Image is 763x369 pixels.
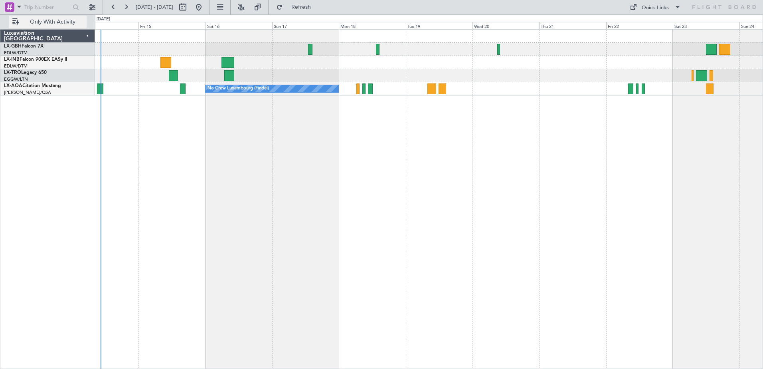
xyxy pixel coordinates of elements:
[4,57,20,62] span: LX-INB
[9,16,87,28] button: Only With Activity
[208,83,269,95] div: No Crew Luxembourg (Findel)
[136,4,173,11] span: [DATE] - [DATE]
[4,83,61,88] a: LX-AOACitation Mustang
[626,1,685,14] button: Quick Links
[642,4,669,12] div: Quick Links
[273,1,320,14] button: Refresh
[272,22,339,29] div: Sun 17
[4,63,28,69] a: EDLW/DTM
[673,22,739,29] div: Sat 23
[4,44,22,49] span: LX-GBH
[21,19,84,25] span: Only With Activity
[97,16,110,23] div: [DATE]
[4,44,43,49] a: LX-GBHFalcon 7X
[24,1,70,13] input: Trip Number
[138,22,205,29] div: Fri 15
[472,22,539,29] div: Wed 20
[606,22,673,29] div: Fri 22
[4,89,51,95] a: [PERSON_NAME]/QSA
[72,22,138,29] div: Thu 14
[4,50,28,56] a: EDLW/DTM
[4,70,47,75] a: LX-TROLegacy 650
[285,4,318,10] span: Refresh
[539,22,606,29] div: Thu 21
[4,57,67,62] a: LX-INBFalcon 900EX EASy II
[4,70,21,75] span: LX-TRO
[206,22,272,29] div: Sat 16
[4,83,22,88] span: LX-AOA
[339,22,405,29] div: Mon 18
[406,22,472,29] div: Tue 19
[4,76,28,82] a: EGGW/LTN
